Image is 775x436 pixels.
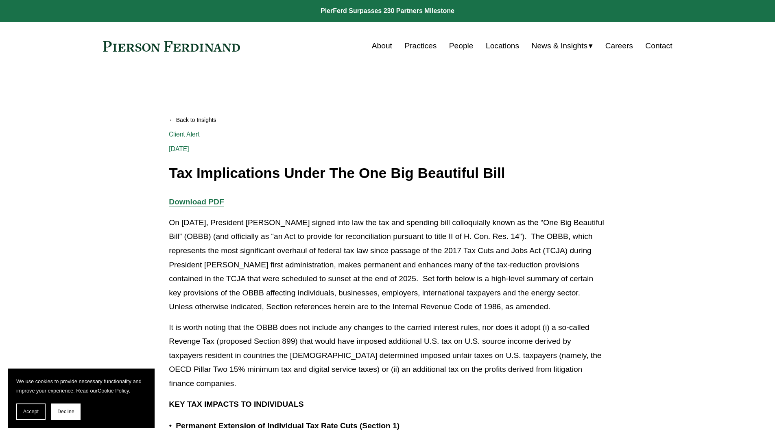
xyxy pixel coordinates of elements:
[169,197,224,206] a: Download PDF
[23,409,39,414] span: Accept
[169,165,606,181] h1: Tax Implications Under The One Big Beautiful Bill
[169,130,200,138] a: Client Alert
[532,38,593,54] a: folder dropdown
[169,216,606,314] p: On [DATE], President [PERSON_NAME] signed into law the tax and spending bill colloquially known a...
[169,400,303,408] strong: KEY TAX IMPACTS TO INDIVIDUALS
[372,38,392,54] a: About
[449,38,474,54] a: People
[16,377,146,395] p: We use cookies to provide necessary functionality and improve your experience. Read our .
[57,409,74,414] span: Decline
[169,145,189,153] span: [DATE]
[8,369,155,428] section: Cookie banner
[169,321,606,391] p: It is worth noting that the OBBB does not include any changes to the carried interest rules, nor ...
[16,403,46,420] button: Accept
[645,38,672,54] a: Contact
[486,38,519,54] a: Locations
[51,403,81,420] button: Decline
[532,39,588,53] span: News & Insights
[176,421,400,430] strong: Permanent Extension of Individual Tax Rate Cuts (Section 1)
[169,113,606,127] a: Back to Insights
[98,388,129,394] a: Cookie Policy
[404,38,437,54] a: Practices
[605,38,633,54] a: Careers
